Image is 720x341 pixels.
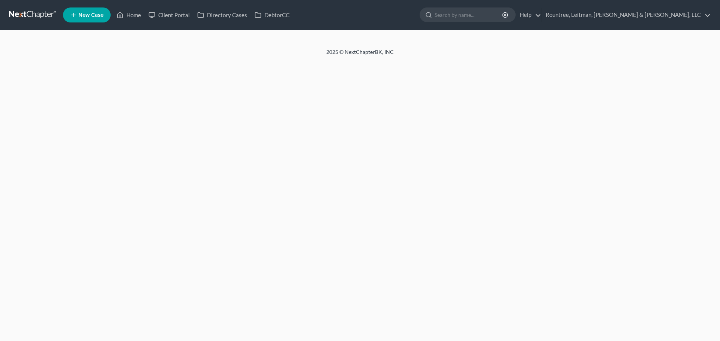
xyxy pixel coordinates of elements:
[435,8,503,22] input: Search by name...
[193,8,251,22] a: Directory Cases
[516,8,541,22] a: Help
[146,48,574,62] div: 2025 © NextChapterBK, INC
[251,8,293,22] a: DebtorCC
[113,8,145,22] a: Home
[542,8,711,22] a: Rountree, Leitman, [PERSON_NAME] & [PERSON_NAME], LLC
[145,8,193,22] a: Client Portal
[78,12,103,18] span: New Case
